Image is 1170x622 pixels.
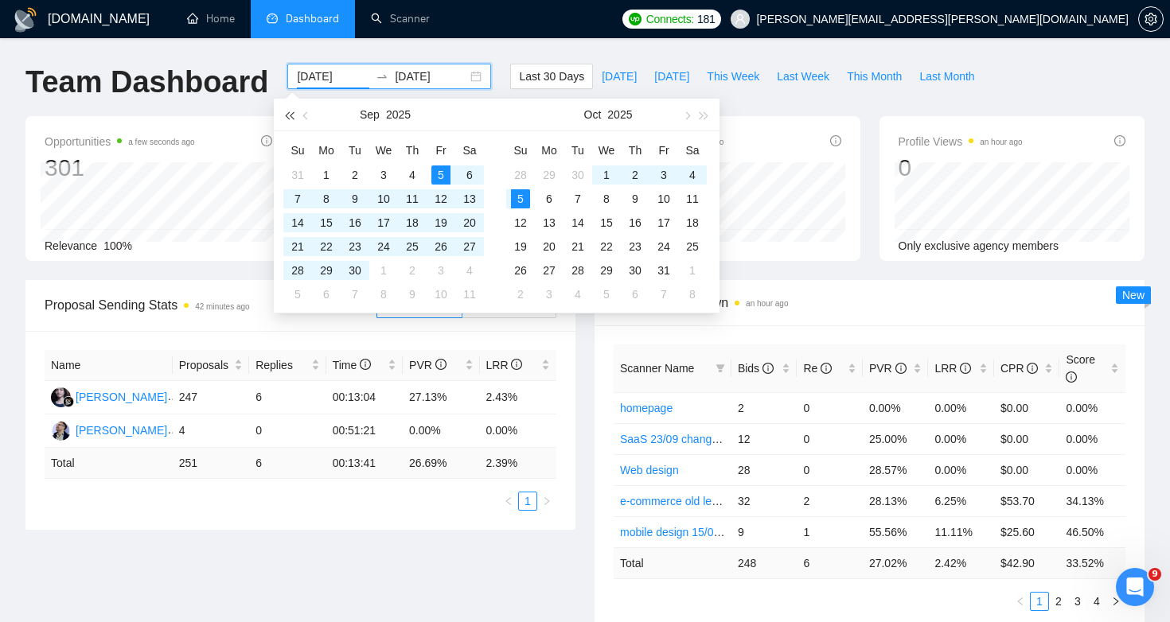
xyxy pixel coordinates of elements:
[76,422,167,439] div: [PERSON_NAME]
[427,163,455,187] td: 2025-09-05
[312,138,341,163] th: Mo
[345,213,365,232] div: 16
[398,259,427,282] td: 2025-10-02
[398,282,427,306] td: 2025-10-09
[597,165,616,185] div: 1
[519,68,584,85] span: Last 30 Days
[76,388,167,406] div: [PERSON_NAME]
[374,285,393,304] div: 8
[286,12,339,25] span: Dashboard
[460,285,479,304] div: 11
[427,138,455,163] th: Fr
[934,362,971,375] span: LRR
[1016,597,1025,606] span: left
[1066,371,1077,383] span: info-circle
[460,237,479,256] div: 27
[678,138,707,163] th: Sa
[255,356,307,374] span: Replies
[683,165,702,185] div: 4
[654,261,673,280] div: 31
[620,464,679,476] a: Web design
[1087,592,1106,611] li: 4
[431,261,450,280] div: 3
[654,165,673,185] div: 3
[506,211,535,235] td: 2025-10-12
[267,13,278,24] span: dashboard
[654,237,673,256] div: 24
[326,381,403,414] td: 00:13:04
[803,362,832,375] span: Re
[403,285,422,304] div: 9
[398,138,427,163] th: Th
[564,282,592,306] td: 2025-11-04
[297,68,369,85] input: Start date
[621,211,649,235] td: 2025-10-16
[597,189,616,208] div: 8
[592,138,621,163] th: We
[427,211,455,235] td: 2025-09-19
[568,261,587,280] div: 28
[374,237,393,256] div: 24
[899,132,1023,151] span: Profile Views
[797,392,863,423] td: 0
[455,259,484,282] td: 2025-10-04
[621,235,649,259] td: 2025-10-23
[511,237,530,256] div: 19
[455,138,484,163] th: Sa
[568,213,587,232] div: 14
[435,359,447,370] span: info-circle
[620,402,673,414] a: homepage
[746,299,788,308] time: an hour ago
[899,239,1059,252] span: Only exclusive agency members
[592,259,621,282] td: 2025-10-29
[460,213,479,232] div: 20
[506,259,535,282] td: 2025-10-26
[506,282,535,306] td: 2025-11-02
[360,359,371,370] span: info-circle
[45,153,195,183] div: 301
[317,261,336,280] div: 29
[678,259,707,282] td: 2025-11-01
[376,70,388,83] span: swap-right
[654,213,673,232] div: 17
[341,259,369,282] td: 2025-09-30
[431,189,450,208] div: 12
[1111,597,1121,606] span: right
[620,433,751,445] a: SaaS 23/09 changed hook
[535,187,564,211] td: 2025-10-06
[568,285,587,304] div: 4
[626,213,645,232] div: 16
[261,135,272,146] span: info-circle
[249,381,326,414] td: 6
[535,282,564,306] td: 2025-11-03
[409,359,447,371] span: PVR
[821,363,832,374] span: info-circle
[911,64,983,89] button: Last Month
[535,163,564,187] td: 2025-09-29
[592,282,621,306] td: 2025-11-05
[427,187,455,211] td: 2025-09-12
[427,259,455,282] td: 2025-10-03
[374,261,393,280] div: 1
[568,165,587,185] div: 30
[376,70,388,83] span: to
[511,359,522,370] span: info-circle
[626,165,645,185] div: 2
[602,68,637,85] span: [DATE]
[455,235,484,259] td: 2025-09-27
[173,350,249,381] th: Proposals
[960,363,971,374] span: info-circle
[649,187,678,211] td: 2025-10-10
[504,496,513,506] span: left
[283,163,312,187] td: 2025-08-31
[455,163,484,187] td: 2025-09-06
[535,211,564,235] td: 2025-10-13
[540,237,559,256] div: 20
[678,282,707,306] td: 2025-11-08
[45,295,376,315] span: Proposal Sending Stats
[629,13,642,25] img: upwork-logo.png
[312,163,341,187] td: 2025-09-01
[626,189,645,208] div: 9
[51,423,167,436] a: YH[PERSON_NAME]
[592,211,621,235] td: 2025-10-15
